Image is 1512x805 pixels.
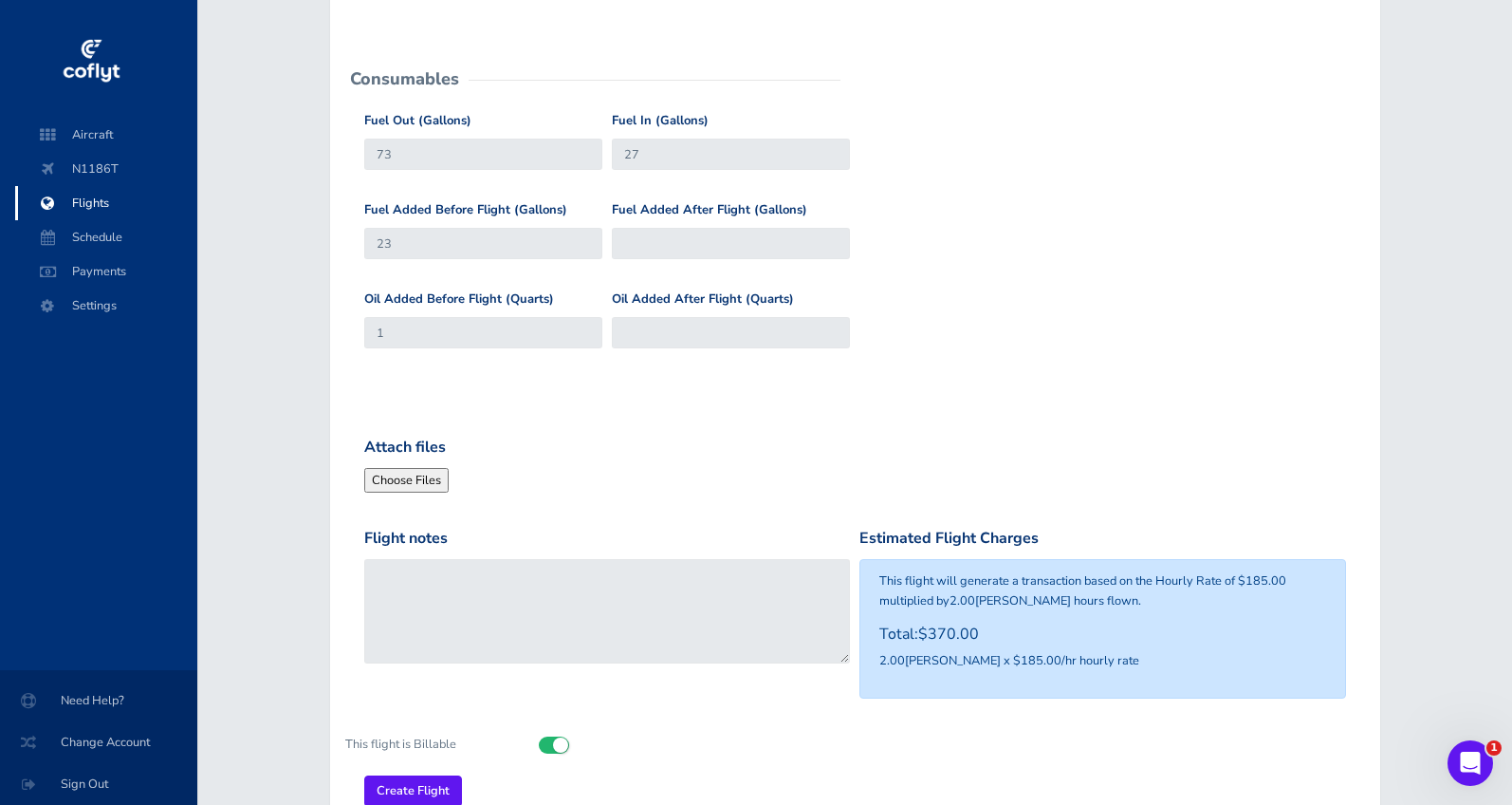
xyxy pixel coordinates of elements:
[34,254,178,289] span: Payments
[918,624,979,645] span: $370.00
[34,289,178,323] span: Settings
[859,527,1039,552] label: Estimated Flight Charges
[34,220,178,254] span: Schedule
[1486,740,1502,756] span: 1
[1447,740,1493,786] iframe: Intercom live chat
[612,200,807,220] label: Fuel Added After Flight (Gallons)
[879,651,1326,670] p: [PERSON_NAME] x $185.00/hr hourly rate
[34,118,178,152] span: Aircraft
[331,729,506,760] label: This flight is Billable
[350,70,459,87] h2: Consumables
[34,152,178,186] span: N1186T
[23,725,175,759] span: Change Account
[60,33,122,90] img: coflyt logo
[879,652,905,669] span: 2.00
[879,626,1326,644] h6: Total:
[364,436,446,460] label: Attach files
[879,571,1326,610] p: This flight will generate a transaction based on the Hourly Rate of $185.00 multiplied by [PERSON...
[23,767,175,801] span: Sign Out
[364,200,567,220] label: Fuel Added Before Flight (Gallons)
[364,527,448,552] label: Flight notes
[950,592,975,609] span: 2.00
[34,186,178,220] span: Flights
[612,111,709,131] label: Fuel In (Gallons)
[364,290,554,309] label: Oil Added Before Flight (Quarts)
[364,111,471,131] label: Fuel Out (Gallons)
[612,290,794,309] label: Oil Added After Flight (Quarts)
[23,683,175,718] span: Need Help?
